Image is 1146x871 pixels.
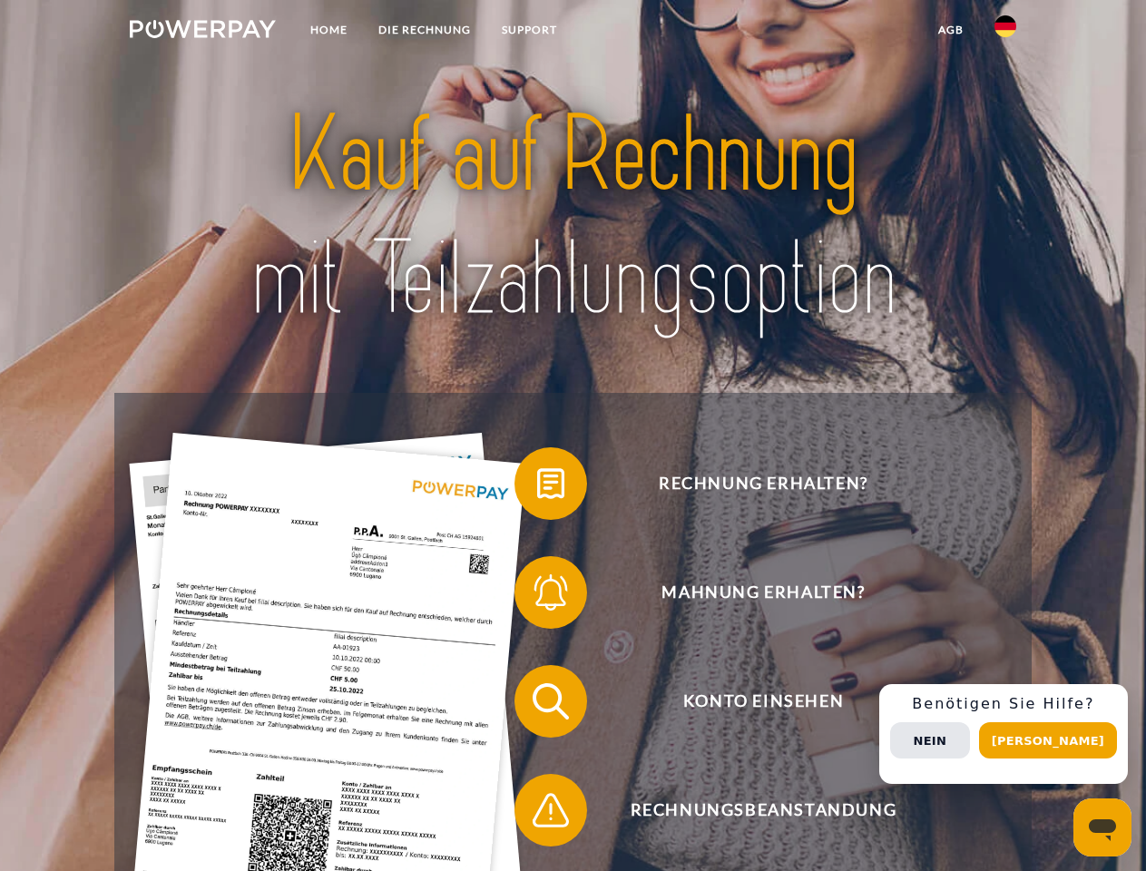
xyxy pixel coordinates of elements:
span: Mahnung erhalten? [541,556,985,629]
img: qb_bill.svg [528,461,573,506]
h3: Benötigen Sie Hilfe? [890,695,1117,713]
span: Rechnungsbeanstandung [541,774,985,847]
button: Konto einsehen [514,665,986,738]
img: logo-powerpay-white.svg [130,20,276,38]
img: qb_search.svg [528,679,573,724]
a: DIE RECHNUNG [363,14,486,46]
button: Mahnung erhalten? [514,556,986,629]
button: Nein [890,722,970,758]
span: Rechnung erhalten? [541,447,985,520]
button: Rechnungsbeanstandung [514,774,986,847]
img: de [994,15,1016,37]
a: Home [295,14,363,46]
button: [PERSON_NAME] [979,722,1117,758]
iframe: Schaltfläche zum Öffnen des Messaging-Fensters [1073,798,1131,856]
img: qb_warning.svg [528,788,573,833]
a: SUPPORT [486,14,573,46]
img: title-powerpay_de.svg [173,87,973,347]
span: Konto einsehen [541,665,985,738]
a: agb [923,14,979,46]
button: Rechnung erhalten? [514,447,986,520]
img: qb_bell.svg [528,570,573,615]
div: Schnellhilfe [879,684,1128,784]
